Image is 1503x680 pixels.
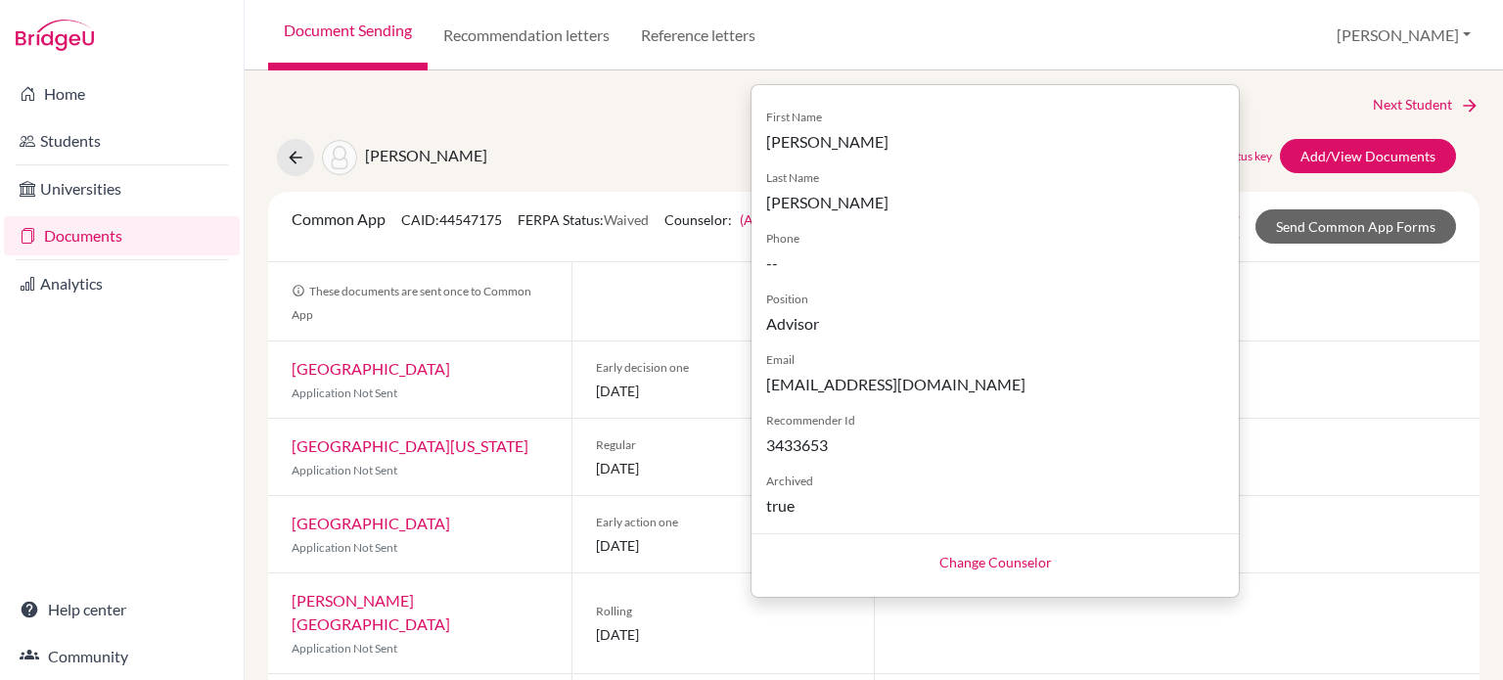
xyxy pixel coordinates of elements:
[292,209,386,228] span: Common App
[4,121,240,160] a: Students
[518,211,649,228] span: FERPA Status:
[664,211,915,228] span: Counselor:
[766,373,1224,396] span: [EMAIL_ADDRESS][DOMAIN_NAME]
[16,20,94,51] img: Bridge-U
[4,216,240,255] a: Documents
[596,359,851,377] span: Early decision one
[604,211,649,228] span: Waived
[740,211,915,228] a: (Archived) [PERSON_NAME]
[292,359,450,378] a: [GEOGRAPHIC_DATA]
[4,590,240,629] a: Help center
[1328,17,1480,54] button: [PERSON_NAME]
[292,641,397,656] span: Application Not Sent
[596,624,851,645] span: [DATE]
[292,436,528,455] a: [GEOGRAPHIC_DATA][US_STATE]
[4,169,240,208] a: Universities
[766,494,1224,518] span: true
[1280,139,1456,173] a: Add/View Documents
[292,540,397,555] span: Application Not Sent
[292,284,531,322] span: These documents are sent once to Common App
[766,351,1224,369] span: Email
[766,412,1224,430] span: Recommender Id
[4,264,240,303] a: Analytics
[365,146,487,164] span: [PERSON_NAME]
[1255,209,1456,244] a: Send Common App Forms
[766,473,1224,490] span: Archived
[596,535,851,556] span: [DATE]
[766,169,1224,187] span: Last Name
[292,591,450,633] a: [PERSON_NAME][GEOGRAPHIC_DATA]
[766,312,1224,336] span: Advisor
[596,381,851,401] span: [DATE]
[939,554,1052,570] a: Change Counselor
[596,458,851,478] span: [DATE]
[766,109,1224,126] span: First Name
[766,130,1224,154] span: [PERSON_NAME]
[292,463,397,477] span: Application Not Sent
[766,230,1224,248] span: Phone
[766,433,1224,457] span: 3433653
[4,74,240,113] a: Home
[596,436,851,454] span: Regular
[1373,94,1480,115] a: Next Student
[766,251,1224,275] span: --
[4,637,240,676] a: Community
[596,514,851,531] span: Early action one
[401,211,502,228] span: CAID: 44547175
[766,291,1224,308] span: Position
[292,385,397,400] span: Application Not Sent
[596,603,851,620] span: Rolling
[766,191,1224,214] span: [PERSON_NAME]
[751,84,1240,598] div: (Archived) [PERSON_NAME]
[292,514,450,532] a: [GEOGRAPHIC_DATA]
